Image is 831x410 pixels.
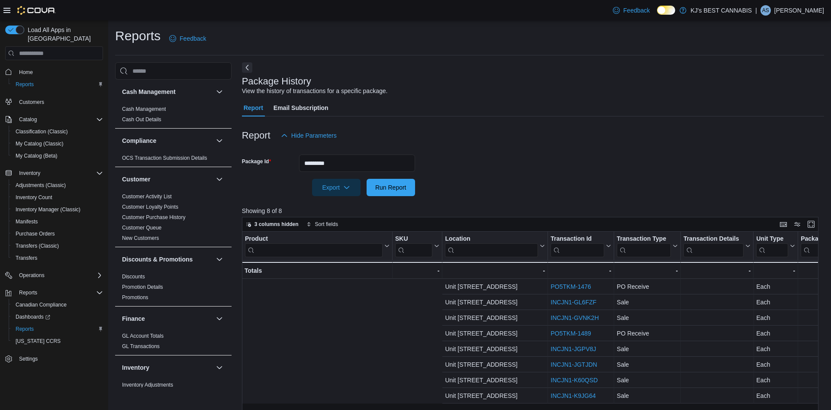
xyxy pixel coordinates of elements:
[214,313,225,324] button: Finance
[16,67,36,77] a: Home
[445,282,545,292] div: Unit [STREET_ADDRESS]
[9,323,106,335] button: Reports
[9,126,106,138] button: Classification (Classic)
[12,312,103,322] span: Dashboards
[445,391,545,401] div: Unit [STREET_ADDRESS]
[16,128,68,135] span: Classification (Classic)
[214,87,225,97] button: Cash Management
[12,229,58,239] a: Purchase Orders
[774,5,824,16] p: [PERSON_NAME]
[2,96,106,108] button: Customers
[16,97,103,107] span: Customers
[122,235,159,242] span: New Customers
[16,152,58,159] span: My Catalog (Beta)
[122,225,161,231] a: Customer Queue
[16,218,38,225] span: Manifests
[617,329,678,339] div: PO Receive
[9,78,106,90] button: Reports
[242,62,252,73] button: Next
[166,30,209,47] a: Feedback
[760,5,771,16] div: ANAND SAINI
[9,240,106,252] button: Transfers (Classic)
[16,168,44,178] button: Inventory
[122,136,213,145] button: Compliance
[756,360,795,370] div: Each
[551,235,611,257] button: Transaction Id
[551,235,604,243] div: Transaction Id
[445,235,538,243] div: Location
[756,265,795,276] div: -
[756,375,795,386] div: Each
[756,391,795,401] div: Each
[16,81,34,88] span: Reports
[122,363,213,372] button: Inventory
[17,6,56,15] img: Cova
[242,219,302,229] button: 3 columns hidden
[16,353,103,364] span: Settings
[617,235,678,257] button: Transaction Type
[551,377,598,384] a: INCJN1-K60QSD
[12,79,103,90] span: Reports
[445,329,545,339] div: Unit [STREET_ADDRESS]
[19,99,44,106] span: Customers
[254,221,299,228] span: 3 columns hidden
[242,76,311,87] h3: Package History
[617,391,678,401] div: Sale
[617,313,678,323] div: Sale
[16,230,55,237] span: Purchase Orders
[12,253,103,263] span: Transfers
[12,336,64,346] a: [US_STATE] CCRS
[9,311,106,323] a: Dashboards
[395,235,432,257] div: SKU URL
[122,175,150,184] h3: Customer
[180,34,206,43] span: Feedback
[122,214,186,220] a: Customer Purchase History
[122,333,164,339] a: GL Account Totals
[242,207,824,215] p: Showing 8 of 8
[617,282,678,292] div: PO Receive
[122,363,149,372] h3: Inventory
[122,235,159,241] a: New Customers
[122,255,193,264] h3: Discounts & Promotions
[122,155,207,161] a: OCS Transaction Submission Details
[244,99,263,116] span: Report
[617,360,678,370] div: Sale
[277,127,340,144] button: Hide Parameters
[551,235,604,257] div: Transaction Id URL
[122,155,207,161] span: OCS Transaction Submission Details
[551,284,591,291] a: PO5TKM-1476
[445,235,545,257] button: Location
[12,126,71,137] a: Classification (Classic)
[122,343,160,349] a: GL Transactions
[122,194,172,200] a: Customer Activity List
[12,204,103,215] span: Inventory Manager (Classic)
[445,235,538,257] div: Location
[617,265,678,276] div: -
[115,271,232,306] div: Discounts & Promotions
[12,180,103,190] span: Adjustments (Classic)
[122,381,173,388] span: Inventory Adjustments
[122,284,163,291] span: Promotion Details
[551,362,597,368] a: INCJN1-JGTJDN
[2,65,106,78] button: Home
[9,138,106,150] button: My Catalog (Classic)
[245,235,390,257] button: Product
[806,219,816,229] button: Enter fullscreen
[551,265,611,276] div: -
[16,140,64,147] span: My Catalog (Classic)
[245,265,390,276] div: Totals
[9,335,106,347] button: [US_STATE] CCRS
[245,235,383,243] div: Product
[16,114,103,125] span: Catalog
[122,136,156,145] h3: Compliance
[317,179,355,196] span: Export
[756,235,788,257] div: Unit Type
[12,151,61,161] a: My Catalog (Beta)
[9,150,106,162] button: My Catalog (Beta)
[115,153,232,167] div: Compliance
[12,180,69,190] a: Adjustments (Classic)
[19,116,37,123] span: Catalog
[16,301,67,308] span: Canadian Compliance
[122,87,176,96] h3: Cash Management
